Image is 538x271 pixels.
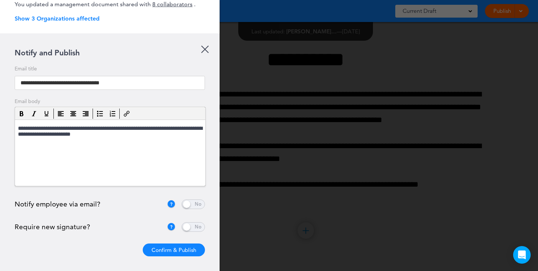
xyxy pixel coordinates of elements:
div: Align left [55,109,67,119]
img: tooltip_icon.svg [167,200,176,209]
span: Email body [15,99,205,104]
div: Open Intercom Messenger [513,246,531,264]
div: Insert/edit link [121,109,132,119]
p: You updated a management document shared with . [15,1,220,8]
div: Align center [67,109,79,119]
div: Align right [80,109,91,119]
div: Numbered list [107,109,118,119]
div: Bullet list [94,109,106,119]
div: Bold [16,109,27,119]
p: Notify and Publish [15,48,205,57]
div: Notify employee via email? [15,201,167,208]
div: Underline [41,109,52,119]
span: Email title [15,66,205,71]
img: tooltip_icon.svg [167,223,176,231]
button: Confirm & Publish [143,243,205,256]
div: Require new signature? [15,223,167,230]
span: 8 collaborators [152,1,193,8]
div: Italic [28,109,40,119]
iframe: Rich Text Area. Press ALT-F9 for menu. Press ALT-F10 for toolbar. Press ALT-0 for help [15,120,205,186]
p: Show 3 Organizations affected [15,15,220,22]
